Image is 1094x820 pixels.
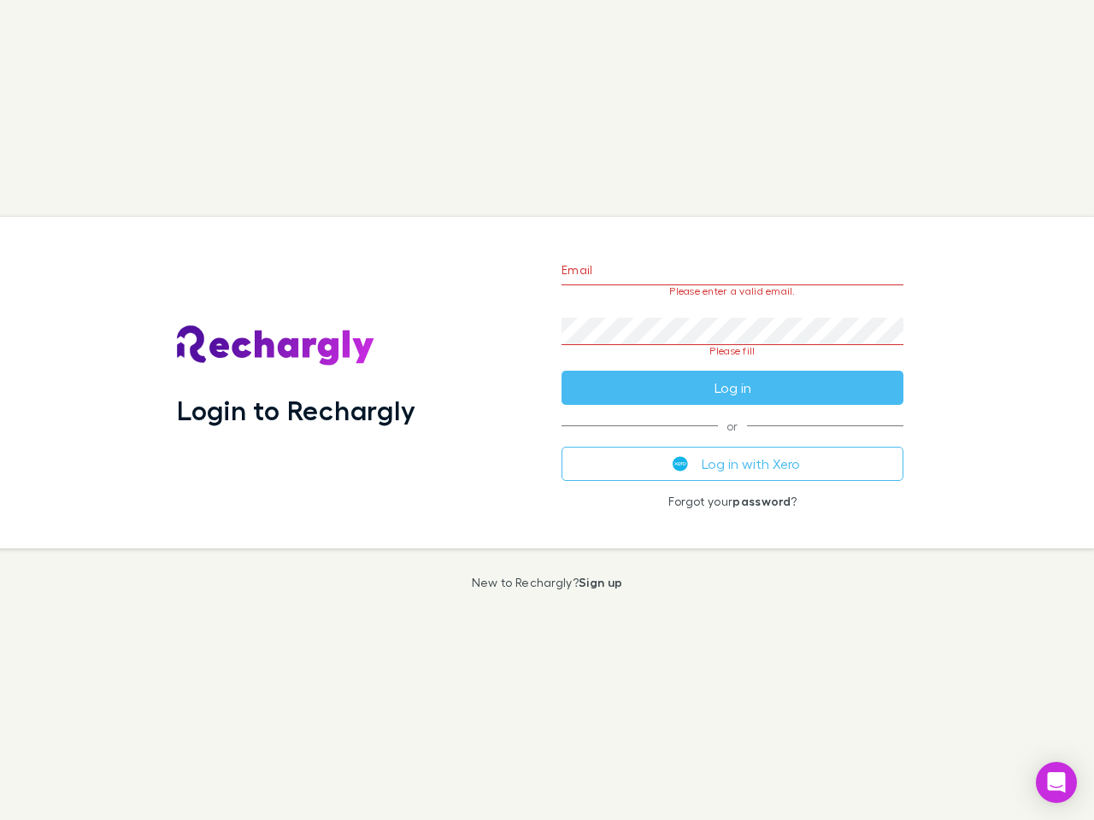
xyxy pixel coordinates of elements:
p: Please fill [562,345,903,357]
a: Sign up [579,575,622,589]
h1: Login to Rechargly [177,394,415,426]
a: password [732,494,791,508]
p: Please enter a valid email. [562,285,903,297]
img: Xero's logo [673,456,688,471]
p: Forgot your ? [562,495,903,508]
button: Log in with Xero [562,447,903,481]
img: Rechargly's Logo [177,325,375,366]
button: Log in [562,371,903,405]
p: New to Rechargly? [472,576,623,589]
div: Open Intercom Messenger [1036,762,1077,803]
